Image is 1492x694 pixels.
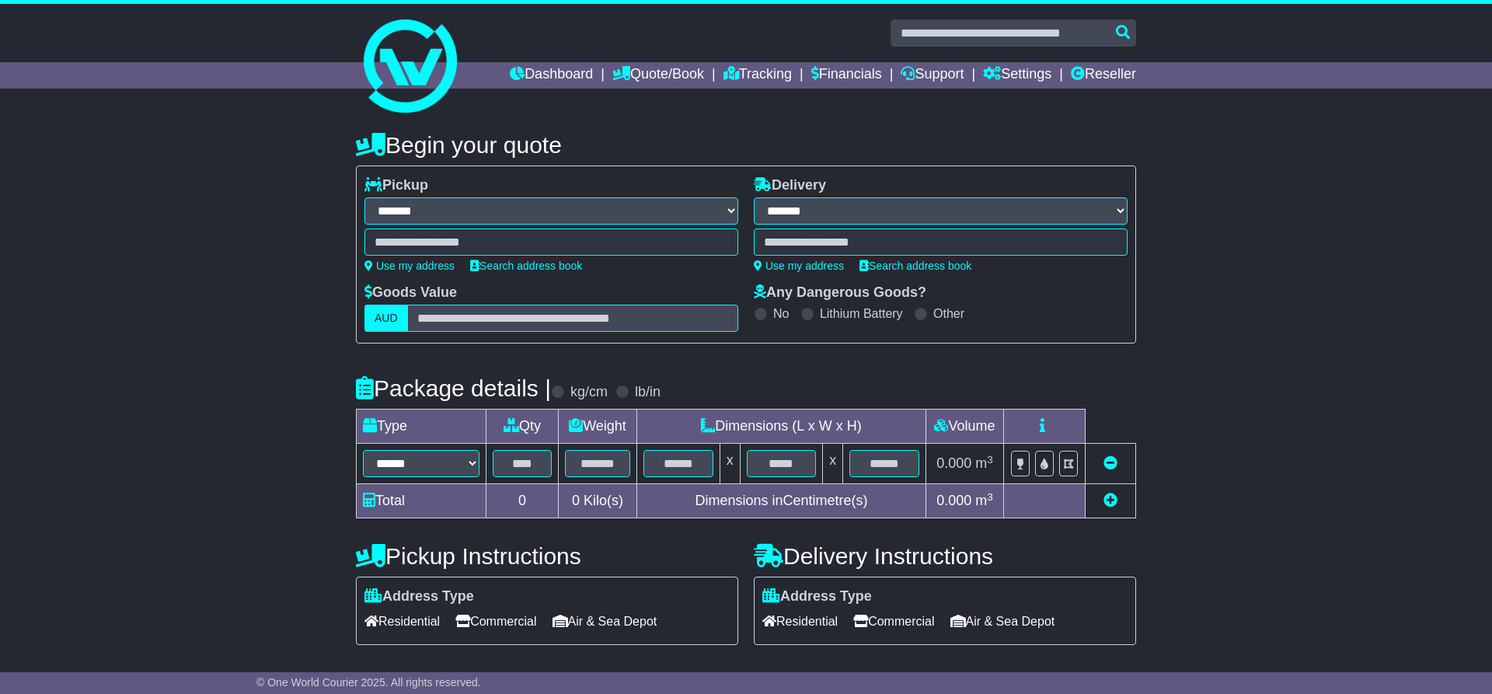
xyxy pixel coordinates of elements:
[820,306,903,321] label: Lithium Battery
[987,454,993,466] sup: 3
[364,260,455,272] a: Use my address
[635,384,661,401] label: lb/in
[950,609,1055,633] span: Air & Sea Depot
[987,491,993,503] sup: 3
[256,676,481,689] span: © One World Courier 2025. All rights reserved.
[364,588,474,605] label: Address Type
[357,484,486,518] td: Total
[510,62,593,89] a: Dashboard
[572,493,580,508] span: 0
[570,384,608,401] label: kg/cm
[901,62,964,89] a: Support
[559,484,637,518] td: Kilo(s)
[486,484,559,518] td: 0
[859,260,971,272] a: Search address book
[823,444,843,484] td: x
[975,455,993,471] span: m
[723,62,792,89] a: Tracking
[364,284,457,302] label: Goods Value
[364,177,428,194] label: Pickup
[636,484,926,518] td: Dimensions in Centimetre(s)
[933,306,964,321] label: Other
[762,609,838,633] span: Residential
[486,410,559,444] td: Qty
[754,543,1136,569] h4: Delivery Instructions
[773,306,789,321] label: No
[612,62,704,89] a: Quote/Book
[559,410,637,444] td: Weight
[754,284,926,302] label: Any Dangerous Goods?
[357,410,486,444] td: Type
[926,410,1003,444] td: Volume
[983,62,1051,89] a: Settings
[853,609,934,633] span: Commercial
[1103,493,1117,508] a: Add new item
[455,609,536,633] span: Commercial
[364,305,408,332] label: AUD
[356,543,738,569] h4: Pickup Instructions
[811,62,882,89] a: Financials
[754,260,844,272] a: Use my address
[356,132,1136,158] h4: Begin your quote
[762,588,872,605] label: Address Type
[470,260,582,272] a: Search address book
[364,609,440,633] span: Residential
[720,444,740,484] td: x
[1071,62,1136,89] a: Reseller
[975,493,993,508] span: m
[356,375,551,401] h4: Package details |
[1103,455,1117,471] a: Remove this item
[553,609,657,633] span: Air & Sea Depot
[936,493,971,508] span: 0.000
[754,177,826,194] label: Delivery
[936,455,971,471] span: 0.000
[636,410,926,444] td: Dimensions (L x W x H)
